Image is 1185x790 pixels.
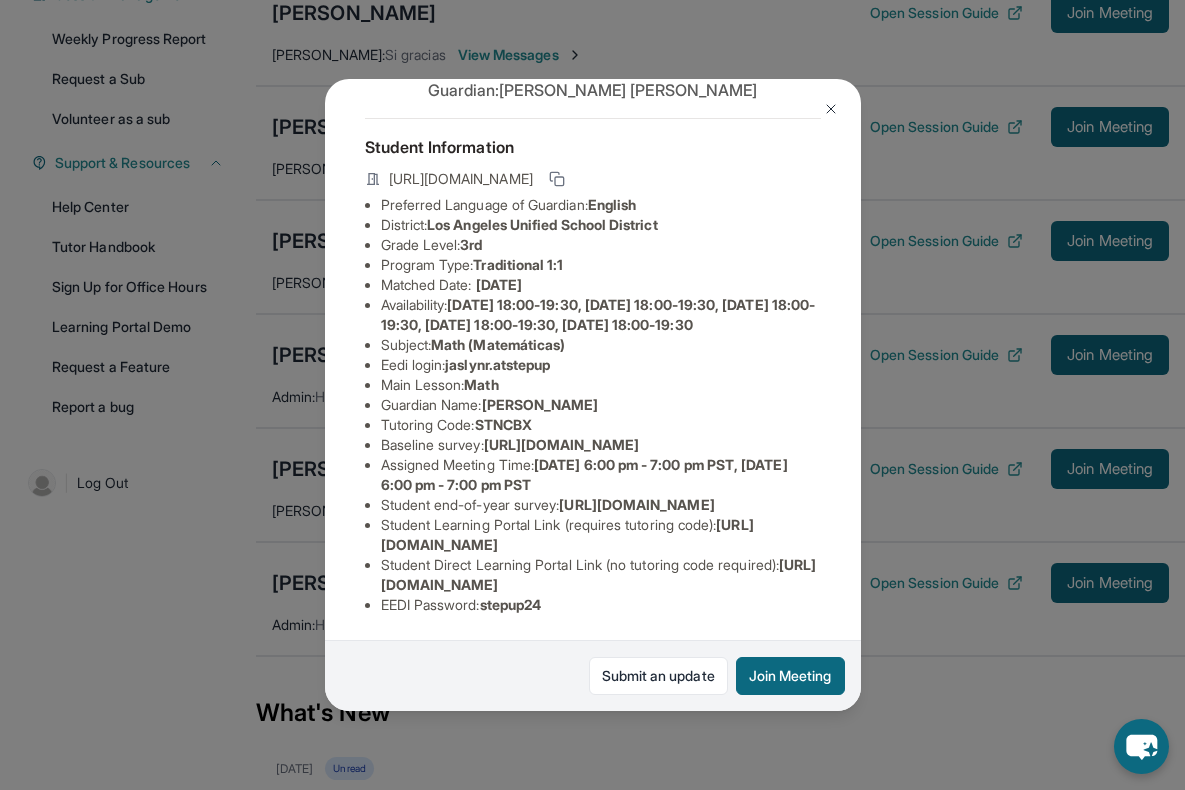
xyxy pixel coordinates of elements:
li: Baseline survey : [381,435,821,455]
span: [DATE] 6:00 pm - 7:00 pm PST, [DATE] 6:00 pm - 7:00 pm PST [381,456,788,493]
li: Main Lesson : [381,375,821,395]
li: Tutoring Code : [381,415,821,435]
li: Student Learning Portal Link (requires tutoring code) : [381,515,821,555]
img: Close Icon [823,101,839,117]
span: STNCBX [475,416,532,433]
li: Preferred Language of Guardian: [381,195,821,215]
span: [DATE] [476,276,522,293]
span: [PERSON_NAME] [482,396,599,413]
span: Traditional 1:1 [473,256,563,273]
span: Math (Matemáticas) [431,336,565,353]
button: chat-button [1114,719,1169,774]
span: [URL][DOMAIN_NAME] [389,169,533,189]
li: District: [381,215,821,235]
li: Assigned Meeting Time : [381,455,821,495]
h4: Student Information [365,135,821,159]
li: Program Type: [381,255,821,275]
li: EEDI Password : [381,595,821,615]
button: Join Meeting [736,657,845,695]
a: Submit an update [589,657,728,695]
p: Guardian: [PERSON_NAME] [PERSON_NAME] [365,78,821,102]
li: Grade Level: [381,235,821,255]
span: stepup24 [480,596,542,613]
li: Guardian Name : [381,395,821,415]
li: Subject : [381,335,821,355]
li: Student Direct Learning Portal Link (no tutoring code required) : [381,555,821,595]
span: jaslynr.atstepup [445,356,550,373]
span: Los Angeles Unified School District [427,216,657,233]
span: [URL][DOMAIN_NAME] [484,436,639,453]
span: Math [464,376,498,393]
span: [DATE] 18:00-19:30, [DATE] 18:00-19:30, [DATE] 18:00-19:30, [DATE] 18:00-19:30, [DATE] 18:00-19:30 [381,296,816,333]
li: Availability: [381,295,821,335]
span: [URL][DOMAIN_NAME] [559,496,714,513]
span: English [588,196,637,213]
button: Copy link [545,167,569,191]
li: Matched Date: [381,275,821,295]
li: Eedi login : [381,355,821,375]
li: Student end-of-year survey : [381,495,821,515]
span: 3rd [460,236,482,253]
